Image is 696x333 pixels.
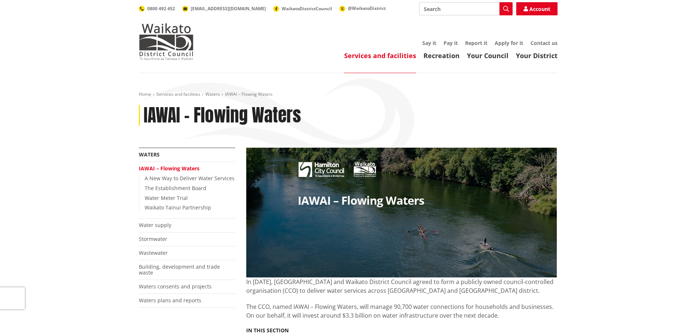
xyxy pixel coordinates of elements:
h1: IAWAI – Flowing Waters [144,105,301,126]
a: Account [516,2,558,15]
nav: breadcrumb [139,91,558,98]
a: Say it [422,39,436,46]
a: The Establishment Board [145,185,206,192]
a: Home [139,91,151,97]
a: Pay it [444,39,458,46]
a: @WaikatoDistrict [339,5,386,11]
span: 0800 492 452 [147,5,175,12]
a: WaikatoDistrictCouncil [273,5,332,12]
a: 0800 492 452 [139,5,175,12]
a: Report it [465,39,487,46]
a: Waters [139,151,160,158]
a: Wastewater [139,249,168,256]
a: Contact us [530,39,558,46]
a: Recreation [423,51,460,60]
a: Services and facilities [156,91,200,97]
a: Building, development and trade waste [139,263,220,276]
img: Waikato District Council - Te Kaunihera aa Takiwaa o Waikato [139,23,194,60]
a: [EMAIL_ADDRESS][DOMAIN_NAME] [182,5,266,12]
a: Waters plans and reports [139,297,201,304]
span: WaikatoDistrictCouncil [282,5,332,12]
a: IAWAI – Flowing Waters [139,165,199,172]
span: [EMAIL_ADDRESS][DOMAIN_NAME] [191,5,266,12]
a: Water Meter Trial [145,194,188,201]
a: Your Council [467,51,509,60]
span: @WaikatoDistrict [348,5,386,11]
a: Waters [205,91,220,97]
input: Search input [419,2,513,15]
p: The CCO, named IAWAI – Flowing Waters, will manage 90,700 water connections for households and bu... [246,302,558,320]
a: Services and facilities [344,51,416,60]
a: Waters consents and projects [139,283,212,290]
span: IAWAI – Flowing Waters [225,91,273,97]
p: In [DATE], [GEOGRAPHIC_DATA] and Waikato District Council agreed to form a publicly owned council... [246,277,558,295]
img: 27080 HCC Website Banner V10 [246,148,557,277]
a: Stormwater [139,235,167,242]
a: Water supply [139,222,171,228]
a: Apply for it [495,39,523,46]
a: A New Way to Deliver Water Services [145,175,235,182]
a: Waikato Tainui Partnership [145,204,211,211]
a: Your District [516,51,558,60]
